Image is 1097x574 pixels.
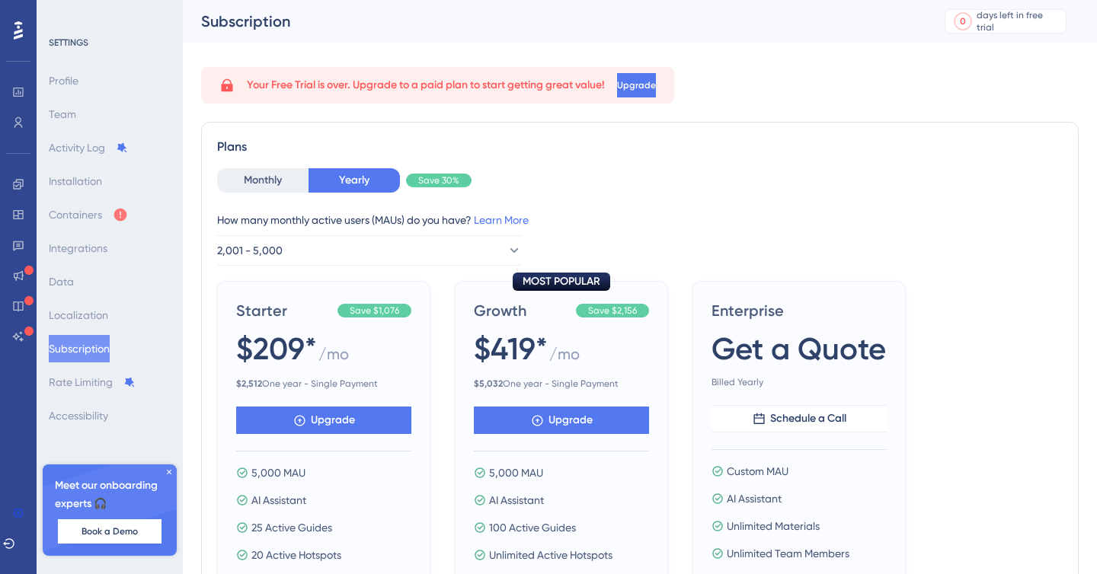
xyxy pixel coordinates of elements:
[236,300,331,321] span: Starter
[318,343,349,372] span: / mo
[49,268,74,295] button: Data
[49,368,136,396] button: Rate Limiting
[712,327,886,370] span: Get a Quote
[727,517,820,535] span: Unlimited Materials
[513,273,610,291] div: MOST POPULAR
[489,491,544,509] span: AI Assistant
[217,211,1063,229] div: How many monthly active users (MAUs) do you have?
[55,477,165,513] span: Meet our onboarding experts 🎧
[49,167,102,195] button: Installation
[960,15,966,27] div: 0
[474,214,529,226] a: Learn More
[251,464,305,482] span: 5,000 MAU
[617,79,656,91] span: Upgrade
[549,343,580,372] span: / mo
[201,11,907,32] div: Subscription
[251,518,332,537] span: 25 Active Guides
[548,411,593,429] span: Upgrade
[727,462,788,480] span: Custom MAU
[49,301,108,329] button: Localization
[236,327,317,370] span: $209*
[588,305,637,317] span: Save $2,156
[236,378,262,389] b: $ 2,512
[474,378,649,390] span: One year - Single Payment
[770,410,846,428] span: Schedule a Call
[727,489,782,508] span: AI Assistant
[49,402,108,429] button: Accessibility
[217,138,1063,156] div: Plans
[727,544,849,563] span: Unlimited Team Members
[977,9,1061,33] div: days left in free trial
[251,491,306,509] span: AI Assistant
[251,546,341,564] span: 20 Active Hotspots
[82,525,138,537] span: Book a Demo
[49,67,78,94] button: Profile
[489,546,612,564] span: Unlimited Active Hotspots
[49,234,107,262] button: Integrations
[49,134,128,161] button: Activity Log
[418,174,459,187] span: Save 30%
[489,518,576,537] span: 100 Active Guides
[712,300,887,321] span: Enterprise
[49,201,128,228] button: Containers
[49,100,76,128] button: Team
[217,235,522,266] button: 2,001 - 5,000
[489,464,543,482] span: 5,000 MAU
[311,411,355,429] span: Upgrade
[474,407,649,434] button: Upgrade
[712,405,887,432] button: Schedule a Call
[49,335,110,362] button: Subscription
[474,378,503,389] b: $ 5,032
[247,76,605,94] span: Your Free Trial is over. Upgrade to a paid plan to start getting great value!
[309,168,400,193] button: Yearly
[474,300,570,321] span: Growth
[236,378,411,390] span: One year - Single Payment
[217,241,283,260] span: 2,001 - 5,000
[617,73,656,97] button: Upgrade
[474,327,548,370] span: $419*
[350,305,399,317] span: Save $1,076
[236,407,411,434] button: Upgrade
[58,519,162,544] button: Book a Demo
[49,37,172,49] div: SETTINGS
[712,376,887,388] span: Billed Yearly
[217,168,309,193] button: Monthly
